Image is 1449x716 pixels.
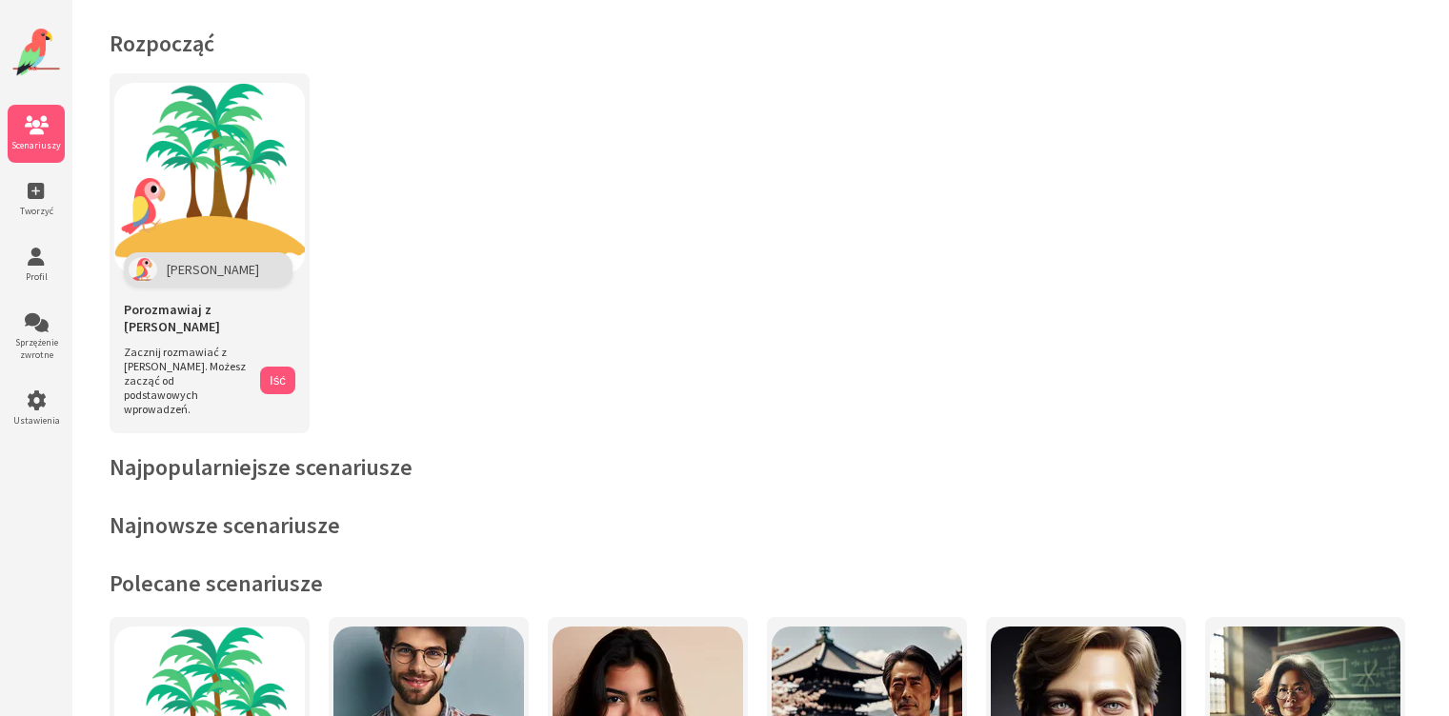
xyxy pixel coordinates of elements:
[167,261,259,278] span: [PERSON_NAME]
[8,205,65,217] span: Tworzyć
[12,29,60,76] img: Logo strony internetowej
[110,510,1411,540] h2: Najnowsze scenariusze
[114,83,305,273] img: Porozmawiaj z Polly
[110,452,1411,482] h2: Najpopularniejsze scenariusze
[8,336,65,361] span: Sprzężenie zwrotne
[8,139,65,151] span: Scenariuszy
[110,29,1411,58] h1: Rozpocząć
[8,414,65,427] span: Ustawienia
[260,367,295,394] button: Iść
[8,270,65,283] span: Profil
[124,301,295,335] span: Porozmawiaj z [PERSON_NAME]
[129,257,157,282] img: Polly
[110,568,1411,598] h2: Polecane scenariusze
[124,345,251,416] span: Zacznij rozmawiać z [PERSON_NAME]. Możesz zacząć od podstawowych wprowadzeń.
